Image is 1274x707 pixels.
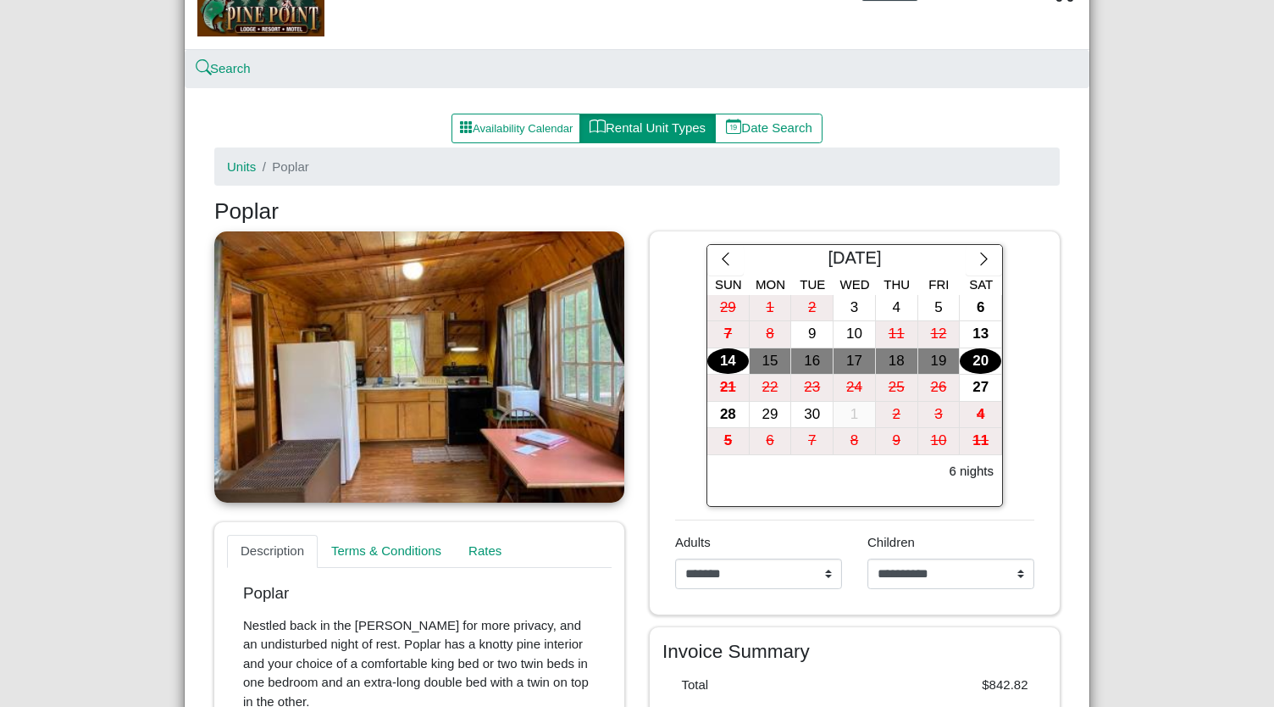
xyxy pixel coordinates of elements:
div: 2 [791,295,833,321]
button: 16 [791,348,834,376]
a: searchSearch [197,61,251,75]
div: 18 [876,348,917,375]
button: 27 [960,375,1002,402]
div: 4 [960,402,1001,428]
svg: grid3x3 gap fill [459,120,473,134]
div: 2 [876,402,917,428]
div: 30 [791,402,833,428]
svg: search [197,62,210,75]
button: 30 [791,402,834,429]
button: 18 [876,348,918,376]
button: 2 [876,402,918,429]
span: Sat [969,277,993,292]
button: 13 [960,321,1002,348]
div: 6 [960,295,1001,321]
button: 2 [791,295,834,322]
button: 29 [707,295,750,322]
span: Thu [883,277,910,292]
div: 19 [918,348,960,375]
button: 3 [918,402,961,429]
div: [DATE] [744,245,966,276]
button: 9 [791,321,834,348]
button: 8 [834,428,876,455]
button: 3 [834,295,876,322]
svg: chevron left [717,251,734,267]
span: Poplar [272,159,308,174]
div: 1 [834,402,875,428]
div: 14 [707,348,749,375]
div: 11 [876,321,917,348]
button: 5 [918,295,961,322]
div: 3 [918,402,960,428]
div: 12 [918,321,960,348]
button: 6 [960,295,1002,322]
a: Units [227,159,256,174]
button: 8 [750,321,792,348]
button: 19 [918,348,961,376]
button: 25 [876,375,918,402]
span: Fri [928,277,949,292]
svg: chevron right [976,251,992,267]
div: 20 [960,348,1001,375]
a: Terms & Conditions [318,535,455,569]
button: 11 [876,321,918,348]
div: 11 [960,428,1001,454]
h6: 6 nights [949,464,994,479]
div: 15 [750,348,791,375]
button: 28 [707,402,750,429]
button: 10 [834,321,876,348]
button: 7 [707,321,750,348]
div: 5 [707,428,749,454]
h4: Invoice Summary [662,640,1047,663]
button: chevron right [966,245,1002,276]
span: Wed [840,277,870,292]
button: 17 [834,348,876,376]
button: 26 [918,375,961,402]
button: 11 [960,428,1002,455]
div: 7 [707,321,749,348]
span: Tue [800,277,825,292]
div: 1 [750,295,791,321]
div: 28 [707,402,749,428]
div: 5 [918,295,960,321]
span: Children [867,535,915,549]
button: grid3x3 gap fillAvailability Calendar [451,114,580,144]
svg: book [590,119,606,135]
button: 20 [960,348,1002,376]
div: 22 [750,375,791,401]
div: 21 [707,375,749,401]
a: Description [227,535,318,569]
button: 29 [750,402,792,429]
div: 9 [791,321,833,348]
span: Sun [715,277,742,292]
button: 15 [750,348,792,376]
svg: calendar date [726,119,742,135]
button: 4 [876,295,918,322]
div: 24 [834,375,875,401]
button: 12 [918,321,961,348]
button: bookRental Unit Types [579,114,716,144]
div: 13 [960,321,1001,348]
button: 5 [707,428,750,455]
div: 25 [876,375,917,401]
div: 23 [791,375,833,401]
button: 23 [791,375,834,402]
div: 10 [834,321,875,348]
div: 26 [918,375,960,401]
div: 29 [750,402,791,428]
div: 6 [750,428,791,454]
div: 10 [918,428,960,454]
button: 4 [960,402,1002,429]
p: Poplar [243,584,595,604]
div: 7 [791,428,833,454]
span: Mon [756,277,785,292]
h3: Poplar [214,198,1060,225]
button: calendar dateDate Search [715,114,823,144]
span: Adults [675,535,711,549]
div: 27 [960,375,1001,401]
button: 9 [876,428,918,455]
a: Rates [455,535,515,569]
div: 16 [791,348,833,375]
button: 14 [707,348,750,376]
div: $842.82 [855,676,1041,695]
